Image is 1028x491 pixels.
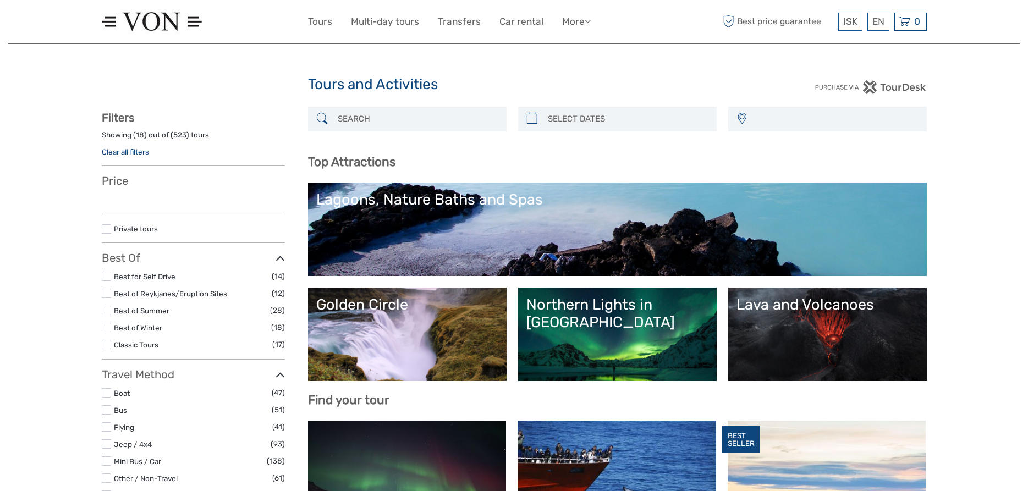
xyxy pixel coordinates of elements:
a: Transfers [438,14,481,30]
a: Jeep / 4x4 [114,440,152,449]
span: (28) [270,304,285,317]
a: Private tours [114,224,158,233]
div: Showing ( ) out of ( ) tours [102,130,285,147]
a: Other / Non-Travel [114,474,178,483]
a: Car rental [499,14,543,30]
img: 1574-8e98ae90-1d34-46d6-9ccb-78f4724058c1_logo_small.jpg [102,8,202,35]
a: Best of Reykjanes/Eruption Sites [114,289,227,298]
b: Top Attractions [308,155,395,169]
label: 523 [173,130,186,140]
span: (18) [271,321,285,334]
label: 18 [136,130,144,140]
h3: Travel Method [102,368,285,381]
h1: Tours and Activities [308,76,721,93]
span: ISK [843,16,857,27]
a: Bus [114,406,127,415]
h3: Price [102,174,285,187]
a: Northern Lights in [GEOGRAPHIC_DATA] [526,296,708,373]
span: 0 [912,16,922,27]
input: SELECT DATES [543,109,711,129]
span: Best price guarantee [721,13,835,31]
a: More [562,14,591,30]
span: (14) [272,270,285,283]
a: Lagoons, Nature Baths and Spas [316,191,919,268]
span: (138) [267,455,285,467]
div: Lagoons, Nature Baths and Spas [316,191,919,208]
div: Lava and Volcanoes [736,296,919,313]
a: Golden Circle [316,296,498,373]
a: Boat [114,389,130,398]
span: (93) [271,438,285,450]
a: Best for Self Drive [114,272,175,281]
div: Golden Circle [316,296,498,313]
div: BEST SELLER [722,426,760,454]
span: (51) [272,404,285,416]
span: (12) [272,287,285,300]
span: (47) [272,387,285,399]
b: Find your tour [308,393,389,407]
a: Clear all filters [102,147,149,156]
a: Mini Bus / Car [114,457,161,466]
span: (41) [272,421,285,433]
input: SEARCH [333,109,501,129]
strong: Filters [102,111,134,124]
a: Classic Tours [114,340,158,349]
span: (61) [272,472,285,484]
h3: Best Of [102,251,285,264]
a: Best of Winter [114,323,162,332]
img: PurchaseViaTourDesk.png [815,80,926,94]
div: Northern Lights in [GEOGRAPHIC_DATA] [526,296,708,332]
a: Tours [308,14,332,30]
div: EN [867,13,889,31]
a: Best of Summer [114,306,169,315]
a: Flying [114,423,134,432]
a: Lava and Volcanoes [736,296,919,373]
span: (17) [272,338,285,351]
a: Multi-day tours [351,14,419,30]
